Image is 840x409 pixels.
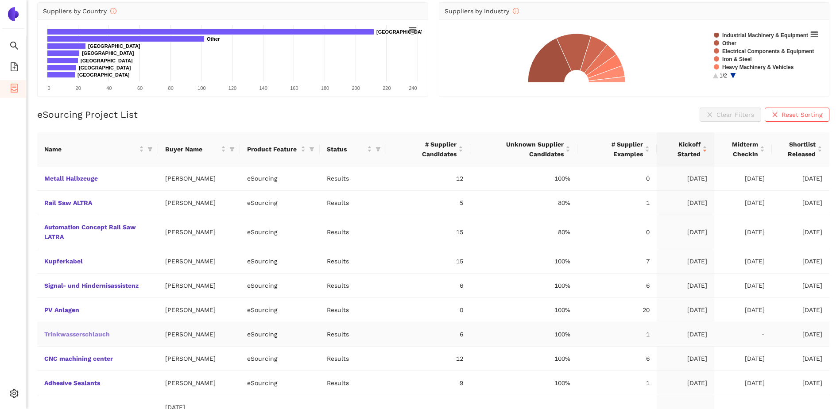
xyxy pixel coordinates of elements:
span: info-circle [513,8,519,14]
td: [DATE] [714,191,772,215]
th: this column's title is Shortlist Released,this column is sortable [772,132,829,166]
td: [DATE] [714,274,772,298]
text: 240 [409,85,417,91]
td: [DATE] [714,249,772,274]
span: filter [375,147,381,152]
span: Kickoff Started [664,139,701,159]
th: this column's title is Midterm Checkin,this column is sortable [714,132,772,166]
td: 9 [386,371,470,395]
h2: eSourcing Project List [37,108,138,121]
span: Midterm Checkin [721,139,758,159]
td: 80% [470,191,577,215]
span: filter [309,147,314,152]
td: eSourcing [240,274,320,298]
span: Product Feature [247,144,299,154]
span: file-add [10,59,19,77]
td: 1 [577,322,657,347]
td: [DATE] [772,215,829,249]
td: [PERSON_NAME] [158,322,240,347]
span: info-circle [110,8,116,14]
td: [PERSON_NAME] [158,215,240,249]
td: [PERSON_NAME] [158,347,240,371]
td: 20 [577,298,657,322]
span: filter [228,143,236,156]
text: [GEOGRAPHIC_DATA] [88,43,140,49]
td: eSourcing [240,371,320,395]
button: closeReset Sorting [765,108,829,122]
text: Industrial Machinery & Equipment [722,32,808,39]
td: [PERSON_NAME] [158,249,240,274]
span: Buyer Name [165,144,219,154]
td: 6 [386,274,470,298]
text: [GEOGRAPHIC_DATA] [77,72,130,77]
span: Suppliers by Industry [445,8,519,15]
td: [PERSON_NAME] [158,191,240,215]
text: 160 [290,85,298,91]
td: Results [320,371,386,395]
td: [DATE] [657,191,714,215]
text: Iron & Steel [722,56,752,62]
td: [DATE] [714,215,772,249]
span: Status [327,144,365,154]
td: [DATE] [772,298,829,322]
td: - [714,322,772,347]
span: # Supplier Candidates [393,139,457,159]
text: 0 [47,85,50,91]
td: [PERSON_NAME] [158,274,240,298]
td: Results [320,322,386,347]
span: setting [10,386,19,404]
td: 100% [470,371,577,395]
td: Results [320,274,386,298]
td: Results [320,249,386,274]
td: [DATE] [772,249,829,274]
img: Logo [6,7,20,21]
td: eSourcing [240,322,320,347]
td: Results [320,166,386,191]
td: 15 [386,249,470,274]
td: [DATE] [714,298,772,322]
td: 1 [577,371,657,395]
text: 140 [259,85,267,91]
td: [PERSON_NAME] [158,298,240,322]
text: [GEOGRAPHIC_DATA] [82,50,134,56]
span: Shortlist Released [779,139,816,159]
th: this column's title is Product Feature,this column is sortable [240,132,320,166]
text: Heavy Machinery & Vehicles [722,64,794,70]
span: filter [229,147,235,152]
td: 6 [577,347,657,371]
td: Results [320,298,386,322]
td: 100% [470,166,577,191]
td: eSourcing [240,249,320,274]
td: eSourcing [240,166,320,191]
td: [DATE] [772,274,829,298]
td: [DATE] [657,274,714,298]
text: Electrical Components & Equipment [722,48,814,54]
td: 100% [470,298,577,322]
button: closeClear Filters [700,108,761,122]
td: [DATE] [657,166,714,191]
td: 80% [470,215,577,249]
td: [DATE] [657,215,714,249]
td: 5 [386,191,470,215]
th: this column's title is Name,this column is sortable [37,132,158,166]
text: 200 [352,85,360,91]
th: this column's title is Unknown Supplier Candidates,this column is sortable [470,132,577,166]
td: [DATE] [714,371,772,395]
td: [DATE] [657,371,714,395]
td: 0 [577,166,657,191]
td: eSourcing [240,215,320,249]
td: 6 [386,322,470,347]
text: [GEOGRAPHIC_DATA] [376,29,429,35]
span: filter [307,143,316,156]
td: [DATE] [772,371,829,395]
td: [DATE] [772,347,829,371]
text: 100 [197,85,205,91]
td: [DATE] [772,322,829,347]
td: 15 [386,215,470,249]
text: 80 [168,85,174,91]
th: this column's title is Buyer Name,this column is sortable [158,132,240,166]
text: [GEOGRAPHIC_DATA] [79,65,131,70]
span: # Supplier Examples [585,139,643,159]
td: 0 [577,215,657,249]
text: 20 [76,85,81,91]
